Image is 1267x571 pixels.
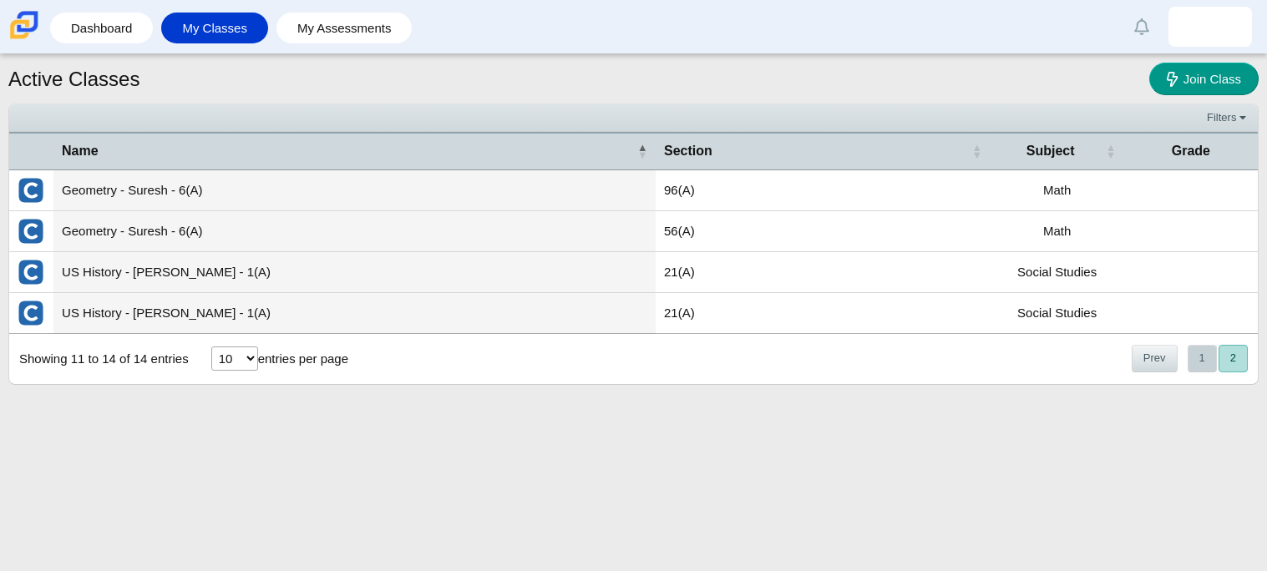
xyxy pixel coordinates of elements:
label: entries per page [258,351,348,366]
button: 2 [1219,345,1248,372]
a: Filters [1203,109,1254,126]
span: Section : Activate to sort [972,143,982,159]
img: External class connected through Clever [18,177,44,204]
img: External class connected through Clever [18,300,44,326]
a: Dashboard [58,13,144,43]
span: Subject : Activate to sort [1106,143,1116,159]
td: Math [991,170,1124,211]
span: Subject [999,142,1102,160]
h1: Active Classes [8,65,139,93]
td: 56(A) [656,211,991,252]
td: US History - [PERSON_NAME] - 1(A) [53,252,656,293]
a: Carmen School of Science & Technology [7,31,42,45]
td: Geometry - Suresh - 6(A) [53,170,656,211]
img: Carmen School of Science & Technology [7,8,42,43]
td: 96(A) [656,170,991,211]
span: Section [664,142,969,160]
span: Name [62,142,634,160]
td: Social Studies [991,293,1124,334]
span: Grade [1133,142,1249,160]
img: External class connected through Clever [18,218,44,245]
a: Alerts [1123,8,1160,45]
td: 21(A) [656,252,991,293]
nav: pagination [1130,345,1248,372]
a: My Assessments [285,13,404,43]
a: My Classes [170,13,260,43]
span: Name : Activate to invert sorting [637,143,647,159]
a: Join Class [1149,63,1259,95]
div: Showing 11 to 14 of 14 entries [9,334,189,384]
td: Geometry - Suresh - 6(A) [53,211,656,252]
td: Social Studies [991,252,1124,293]
a: yangel.febuscaban.OwashC [1168,7,1252,47]
img: yangel.febuscaban.OwashC [1197,13,1224,40]
button: Previous [1132,345,1178,372]
img: External class connected through Clever [18,259,44,285]
button: 1 [1188,345,1217,372]
td: US History - [PERSON_NAME] - 1(A) [53,293,656,334]
td: 21(A) [656,293,991,334]
span: Join Class [1183,72,1241,86]
td: Math [991,211,1124,252]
